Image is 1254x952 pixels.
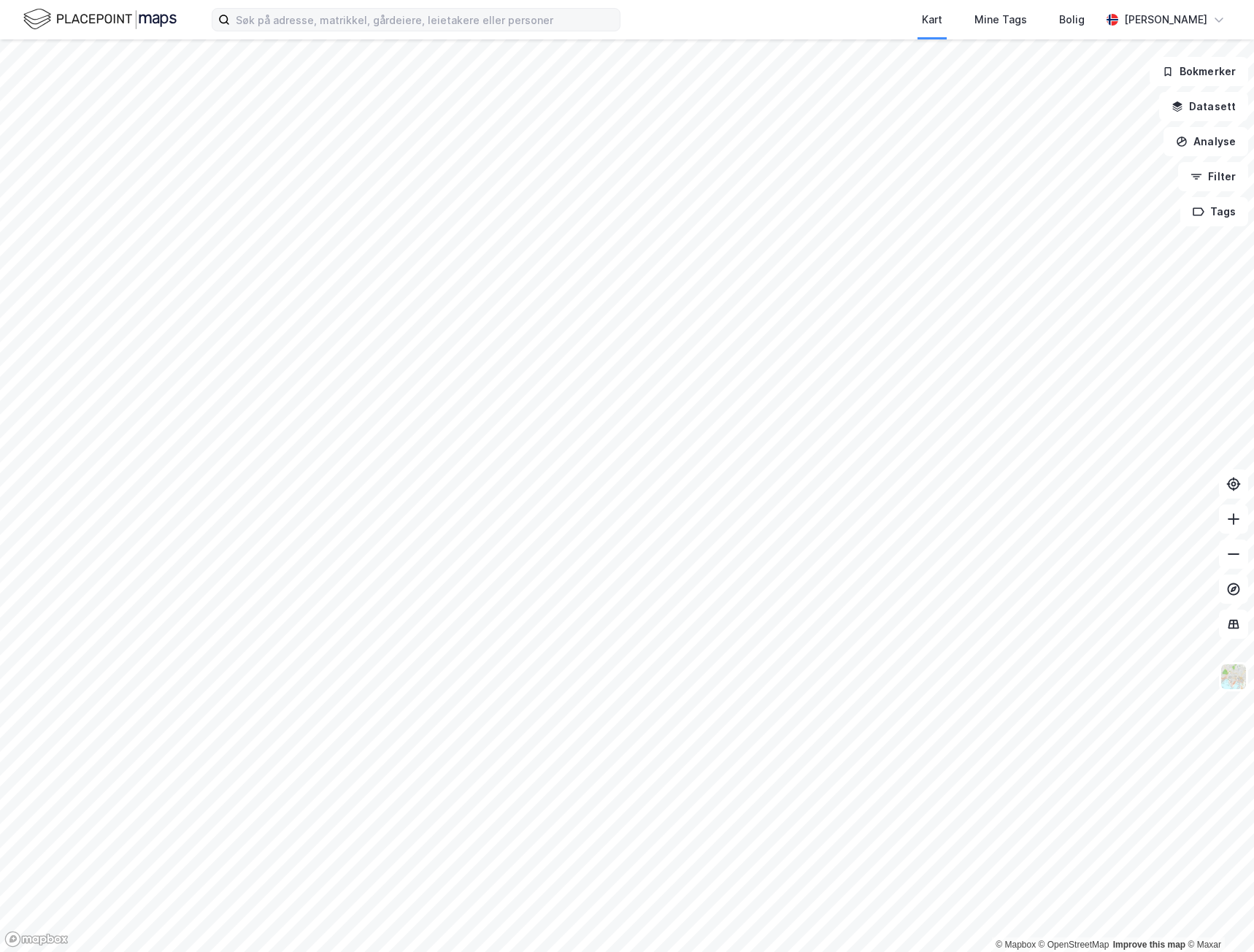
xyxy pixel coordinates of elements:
[1150,57,1248,86] button: Bokmerker
[23,7,177,32] img: logo.f888ab2527a4732fd821a326f86c7f29.svg
[4,931,69,948] a: Mapbox homepage
[1163,127,1248,156] button: Analyse
[1059,11,1085,28] div: Bolig
[922,11,942,28] div: Kart
[1181,882,1254,952] iframe: Chat Widget
[1180,197,1248,226] button: Tags
[1039,940,1109,950] a: OpenStreetMap
[1220,663,1247,691] img: Z
[974,11,1027,28] div: Mine Tags
[1178,162,1248,191] button: Filter
[1159,92,1248,121] button: Datasett
[1113,940,1185,950] a: Improve this map
[1124,11,1207,28] div: [PERSON_NAME]
[996,940,1036,950] a: Mapbox
[230,9,620,31] input: Søk på adresse, matrikkel, gårdeiere, leietakere eller personer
